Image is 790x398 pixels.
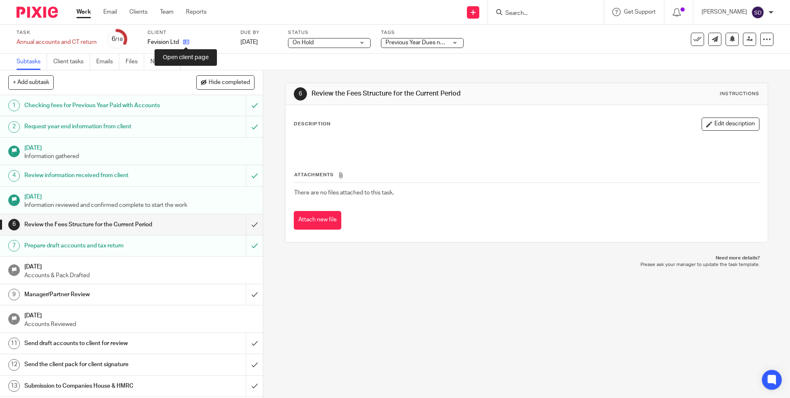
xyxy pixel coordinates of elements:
[8,100,20,111] div: 1
[240,39,258,45] span: [DATE]
[24,309,255,320] h1: [DATE]
[76,8,91,16] a: Work
[24,142,255,152] h1: [DATE]
[209,79,250,86] span: Hide completed
[24,169,167,182] h1: Review information received from client
[24,358,167,371] h1: Send the client pack for client signature
[96,54,119,70] a: Emails
[293,40,314,46] span: On Hold
[702,8,747,16] p: [PERSON_NAME]
[24,240,167,252] h1: Prepare draft accounts and tax return
[293,261,759,268] p: Please ask your manager to update the task template.
[624,9,656,15] span: Get Support
[294,190,394,196] span: There are no files attached to this task.
[24,337,167,350] h1: Send draft accounts to client for review
[288,29,371,36] label: Status
[293,255,759,261] p: Need more details?
[17,7,58,18] img: Pixie
[240,29,278,36] label: Due by
[17,38,97,46] div: Annual accounts and CT return
[8,338,20,349] div: 11
[8,359,20,371] div: 12
[312,89,544,98] h1: Review the Fees Structure for the Current Period
[385,40,476,46] span: Previous Year Dues not cleared yet
[24,271,255,280] p: Accounts & Pack Drafted
[115,37,123,42] small: /18
[53,54,90,70] a: Client tasks
[24,120,167,133] h1: Request year end information from client
[24,380,167,392] h1: Submission to Companies House & HMRC
[148,29,230,36] label: Client
[8,170,20,182] div: 4
[294,87,307,101] div: 6
[294,211,341,230] button: Attach new file
[160,8,174,16] a: Team
[24,218,167,231] h1: Review the Fees Structure for the Current Period
[17,29,97,36] label: Task
[187,54,219,70] a: Audit logs
[150,54,181,70] a: Notes (1)
[24,99,167,112] h1: Checking fees for Previous Year Paid with Accounts
[8,75,54,89] button: + Add subtask
[17,54,47,70] a: Subtasks
[381,29,464,36] label: Tags
[294,121,331,127] p: Description
[720,91,759,97] div: Instructions
[196,75,255,89] button: Hide completed
[24,320,255,328] p: Accounts Reviewed
[126,54,144,70] a: Files
[148,38,179,46] p: Fevision Ltd
[103,8,117,16] a: Email
[24,191,255,201] h1: [DATE]
[24,261,255,271] h1: [DATE]
[24,152,255,161] p: Information gathered
[129,8,148,16] a: Clients
[8,219,20,230] div: 6
[24,201,255,209] p: Information reviewed and confirmed complete to start the work
[186,8,207,16] a: Reports
[702,117,759,131] button: Edit description
[8,121,20,133] div: 2
[8,289,20,300] div: 9
[8,240,20,252] div: 7
[24,288,167,301] h1: Manager/Partner Review
[8,380,20,392] div: 13
[504,10,579,17] input: Search
[751,6,764,19] img: svg%3E
[294,173,334,177] span: Attachments
[112,34,123,44] div: 6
